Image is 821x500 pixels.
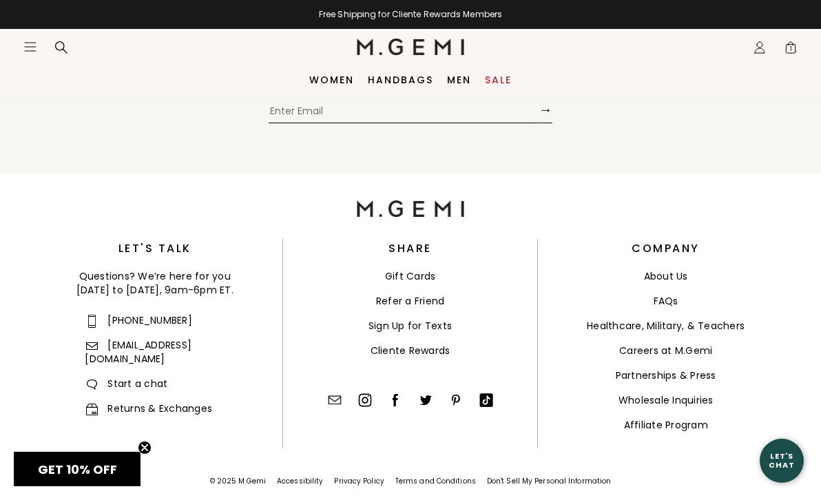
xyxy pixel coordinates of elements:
[85,402,212,415] a: Returns and ExchangesReturns & Exchanges
[784,43,798,57] span: 1
[309,74,354,85] a: Women
[334,476,384,486] a: Privacy Policy
[357,39,465,55] img: M.Gemi
[23,40,37,54] button: Open site menu
[88,315,96,327] img: Contact us: phone
[385,269,436,283] a: Gift Cards
[632,244,700,253] h3: Company
[371,344,450,357] a: Cliente Rewards
[539,96,552,123] button: →
[619,393,714,407] a: Wholesale Inquiries
[86,404,98,415] img: Returns and Exchanges
[368,74,433,85] a: Handbags
[85,377,167,390] span: Start a chat
[14,452,141,486] div: GET 10% OFFClose teaser
[210,476,266,488] div: © 2025 M.Gemi
[419,393,433,407] img: Twitter/
[395,476,476,486] a: Terms and Conditions
[85,338,191,366] a: Contact us: email[EMAIL_ADDRESS][DOMAIN_NAME]
[87,379,97,390] img: Contact us: chat
[616,368,716,382] a: Partnerships & Press
[28,244,282,253] h3: Let's Talk
[388,244,432,253] h3: Share
[449,393,463,407] img: Pinterest/
[376,294,445,308] a: Refer a Friend
[485,74,512,85] a: Sale
[644,269,688,283] a: About Us
[479,393,493,406] img: TikTok/
[85,313,192,327] a: Contact us: phone[PHONE_NUMBER]
[86,342,98,350] img: Contact us: email
[654,294,678,308] a: FAQs
[328,393,342,407] img: Contact Us
[357,200,465,217] img: M.Gemi
[277,476,323,486] span: Accessibility
[760,452,804,469] div: Let's Chat
[269,103,539,123] input: Enter Email
[28,269,282,297] div: Questions? We’re here for you [DATE] to [DATE], 9am-6pm ET.
[447,74,471,85] a: Men
[138,441,152,455] button: Close teaser
[388,393,402,407] img: Facebook/
[587,319,745,333] a: Healthcare, Military, & Teachers
[624,418,708,432] a: Affiliate Program
[38,461,117,478] span: GET 10% OFF
[619,344,712,357] a: Careers at M.Gemi
[368,319,452,333] a: Sign Up for Texts
[358,393,372,407] img: Instagram/
[487,476,611,486] a: Don't Sell My Personal Information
